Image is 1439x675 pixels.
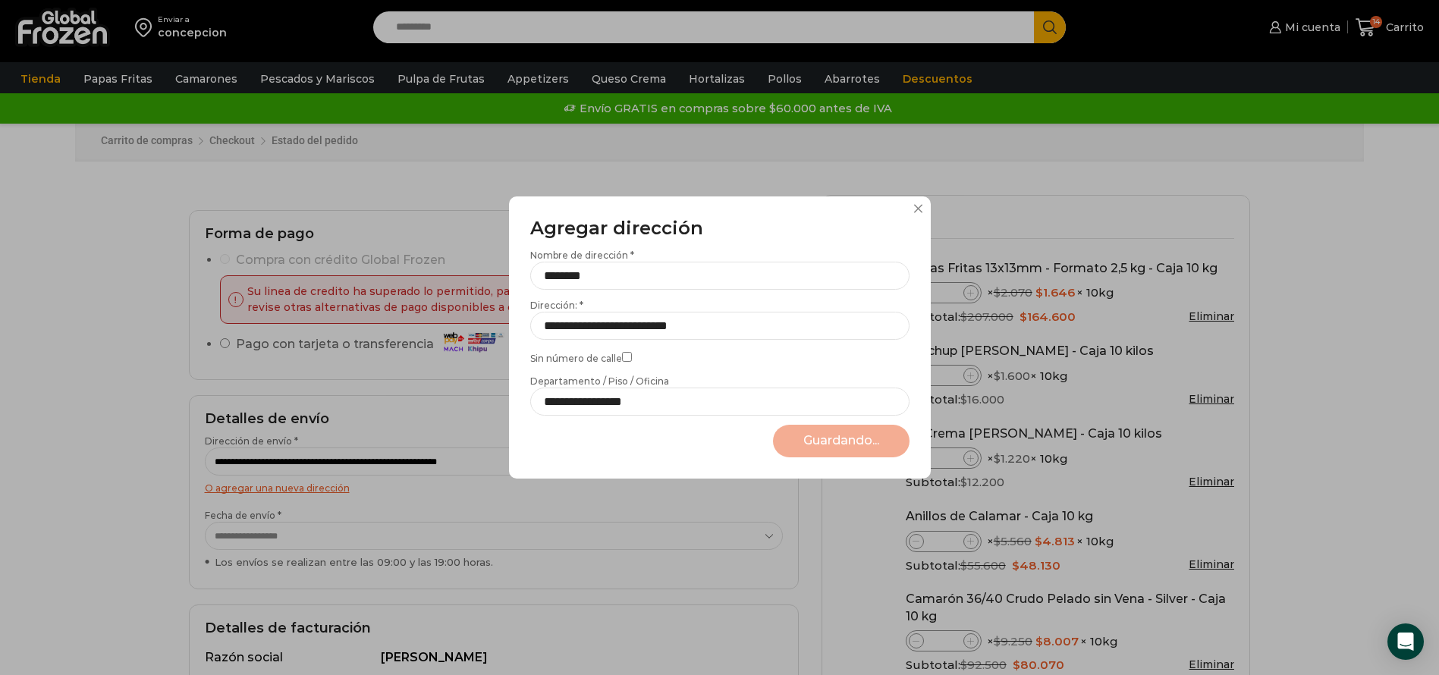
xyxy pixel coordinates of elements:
h3: Agregar dirección [530,218,910,240]
input: Sin número de calle [622,352,632,362]
input: Dirección: * [530,312,910,340]
input: Nombre de dirección * [530,262,910,290]
label: Dirección: * [530,299,910,340]
button: Guardando... [773,425,910,457]
input: Departamento / Piso / Oficina [530,388,910,416]
label: Sin número de calle [530,349,910,365]
label: Departamento / Piso / Oficina [530,375,910,416]
label: Nombre de dirección * [530,249,910,290]
div: Open Intercom Messenger [1387,623,1424,660]
span: Guardando... [803,433,879,447]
